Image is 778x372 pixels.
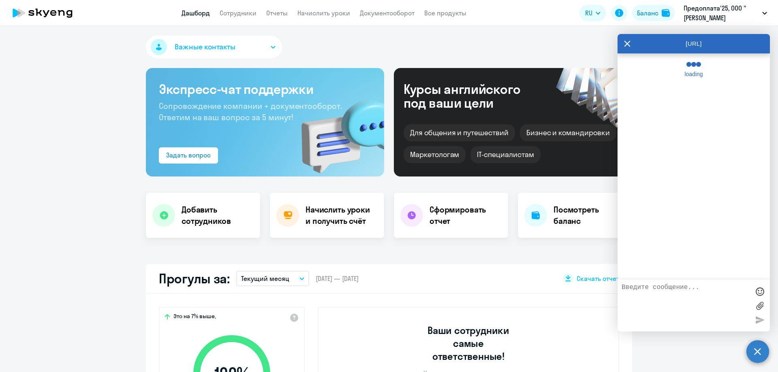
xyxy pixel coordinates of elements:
h3: Экспресс-чат поддержки [159,81,371,97]
p: Текущий месяц [241,274,289,283]
div: Для общения и путешествий [404,124,515,141]
img: balance [662,9,670,17]
h2: Прогулы за: [159,270,230,287]
h4: Посмотреть баланс [554,204,626,227]
button: Задать вопрос [159,147,218,164]
a: Отчеты [266,9,288,17]
a: Сотрудники [220,9,256,17]
div: Маркетологам [404,146,466,163]
span: Скачать отчет [577,274,619,283]
label: Лимит 10 файлов [754,300,766,312]
div: Баланс [637,8,658,18]
a: Все продукты [424,9,466,17]
a: Дашборд [182,9,210,17]
span: Это на 7% выше, [173,312,216,322]
h4: Добавить сотрудников [182,204,254,227]
h3: Ваши сотрудники самые ответственные! [417,324,521,363]
span: RU [585,8,592,18]
span: Важные контакты [175,42,235,52]
div: Курсы английского под ваши цели [404,82,542,110]
h4: Сформировать отчет [430,204,502,227]
span: loading [680,71,708,77]
button: Важные контакты [146,36,282,58]
a: Документооборот [360,9,415,17]
div: IT-специалистам [470,146,540,163]
p: Предоплата'25, ООО "[PERSON_NAME] РАМЕНСКОЕ" [684,3,759,23]
button: Предоплата'25, ООО "[PERSON_NAME] РАМЕНСКОЕ" [680,3,771,23]
button: Текущий месяц [236,271,309,286]
img: bg-img [290,85,384,176]
div: Бизнес и командировки [520,124,616,141]
h4: Начислить уроки и получить счёт [306,204,376,227]
button: RU [579,5,606,21]
a: Начислить уроки [297,9,350,17]
span: [DATE] — [DATE] [316,274,359,283]
div: Задать вопрос [166,150,211,160]
span: Сопровождение компании + документооборот. Ответим на ваш вопрос за 5 минут! [159,101,342,122]
button: Балансbalance [632,5,675,21]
